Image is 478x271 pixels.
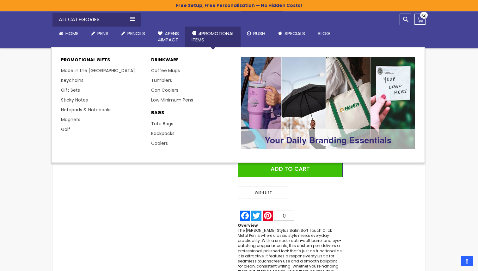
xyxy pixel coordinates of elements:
a: Can Coolers [151,87,178,93]
span: Specials [285,30,305,37]
div: All Categories [52,13,141,27]
a: Golf [61,126,70,132]
a: Keychains [61,77,83,83]
a: 50 [414,14,426,25]
a: Pencils [115,27,151,40]
span: 4Pens 4impact [158,30,179,43]
a: DRINKWARE [151,57,235,66]
a: Coolers [151,140,168,146]
a: Tumblers [151,77,172,83]
a: Magnets [61,116,80,123]
p: Promotional Gifts [61,57,145,66]
a: Facebook [239,211,251,221]
a: Blog [311,27,336,40]
span: 50 [421,13,426,19]
a: Specials [272,27,311,40]
a: Twitter [251,211,262,221]
span: 0 [283,213,286,219]
a: Top [461,256,473,266]
a: Home [52,27,85,40]
a: 4Pens4impact [151,27,185,47]
a: Notepads & Notebooks [61,107,112,113]
a: Sticky Notes [61,97,88,103]
a: Tote Bags [151,120,173,127]
a: Pinterest0 [262,211,295,221]
strong: Overview [238,223,258,228]
a: Coffee Mugs [151,67,180,74]
a: BAGS [151,110,235,119]
a: Backpacks [151,130,175,137]
a: Wish List [238,187,290,199]
button: Add to Cart [238,161,343,177]
a: Gift Sets [61,87,80,93]
span: Wish List [238,187,288,199]
a: 4PROMOTIONALITEMS [185,27,241,47]
a: Rush [241,27,272,40]
span: Pens [97,30,108,37]
a: Low Minimum Pens [151,97,193,103]
span: Pencils [127,30,145,37]
span: Blog [318,30,330,37]
a: Pens [85,27,115,40]
span: Rush [253,30,265,37]
span: 4PROMOTIONAL ITEMS [192,30,234,43]
span: Add to Cart [271,165,310,173]
img: Promotional-Pens [241,57,415,150]
span: Home [65,30,78,37]
a: Made in the [GEOGRAPHIC_DATA] [61,67,135,74]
